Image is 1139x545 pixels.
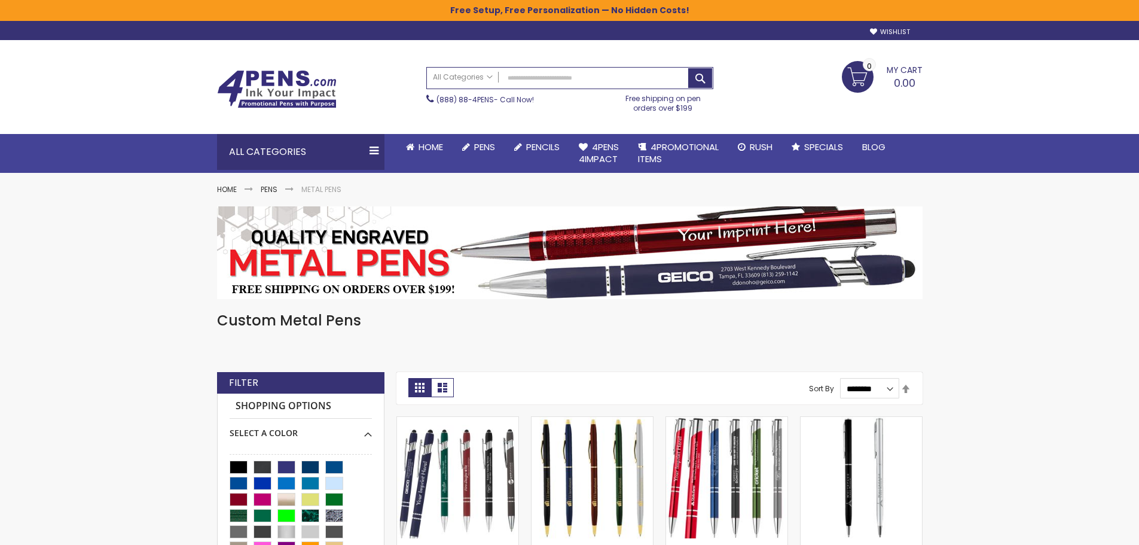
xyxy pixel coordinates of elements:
span: 4Pens 4impact [579,141,619,165]
a: (888) 88-4PENS [436,95,494,105]
img: Cooper Deluxe Metal Pen w/Gold Trim [532,417,653,538]
a: Specials [782,134,853,160]
a: Pens [453,134,505,160]
a: 4PROMOTIONALITEMS [628,134,728,173]
span: Rush [750,141,772,153]
a: 0.00 0 [842,61,923,91]
img: Berkley Ballpoint Pen with Chrome Trim [801,417,922,538]
label: Sort By [809,383,834,394]
a: Rush [728,134,782,160]
strong: Grid [408,378,431,397]
a: Home [217,184,237,194]
span: Specials [804,141,843,153]
span: Home [419,141,443,153]
a: Pens [261,184,277,194]
img: 4Pens Custom Pens and Promotional Products [217,70,337,108]
img: Custom Soft Touch Metal Pen - Stylus Top [397,417,518,538]
div: Free shipping on pen orders over $199 [613,89,713,113]
a: Pencils [505,134,569,160]
strong: Shopping Options [230,394,372,419]
a: Cooper Deluxe Metal Pen w/Gold Trim [532,416,653,427]
span: Pens [474,141,495,153]
div: Select A Color [230,419,372,439]
span: - Call Now! [436,95,534,105]
a: All Categories [427,68,499,87]
img: Metal Pens [217,206,923,299]
a: Custom Soft Touch Metal Pen - Stylus Top [397,416,518,427]
a: Home [396,134,453,160]
strong: Metal Pens [301,184,341,194]
a: 4Pens4impact [569,134,628,173]
a: Blog [853,134,895,160]
img: Paradigm Plus Custom Metal Pens [666,417,787,538]
strong: Filter [229,376,258,389]
span: Blog [862,141,885,153]
span: All Categories [433,72,493,82]
a: Wishlist [870,28,910,36]
a: Paradigm Plus Custom Metal Pens [666,416,787,427]
h1: Custom Metal Pens [217,311,923,330]
span: 0 [867,60,872,72]
span: 0.00 [894,75,915,90]
a: Berkley Ballpoint Pen with Chrome Trim [801,416,922,427]
div: All Categories [217,134,384,170]
span: Pencils [526,141,560,153]
span: 4PROMOTIONAL ITEMS [638,141,719,165]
